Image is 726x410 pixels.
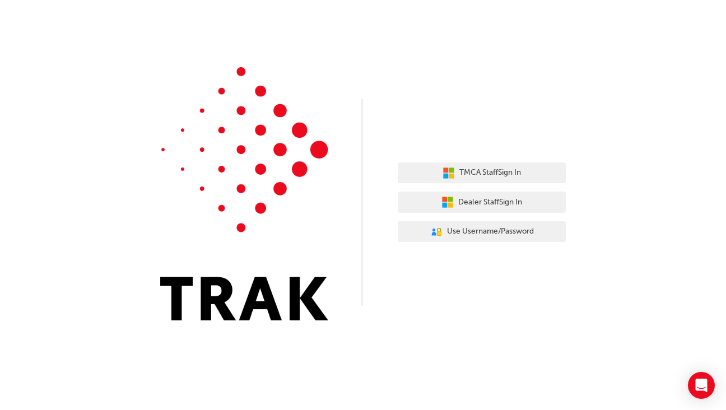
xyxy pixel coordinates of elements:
[459,166,521,179] span: TMCA Staff Sign In
[398,221,566,243] button: Use Username/Password
[458,196,522,209] span: Dealer Staff Sign In
[398,162,566,184] button: TMCA StaffSign In
[688,372,715,399] div: Open Intercom Messenger
[447,225,534,238] span: Use Username/Password
[398,192,566,213] button: Dealer StaffSign In
[160,67,328,320] img: Trak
